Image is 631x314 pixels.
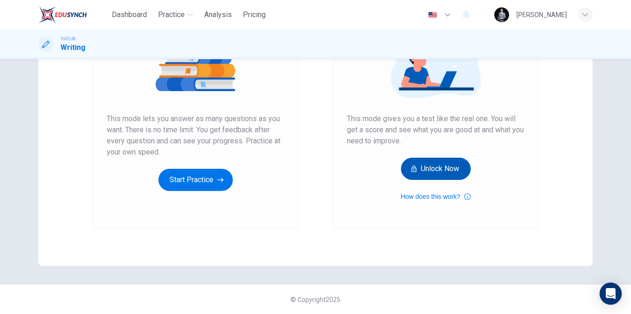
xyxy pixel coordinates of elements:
img: en [427,12,438,18]
span: This mode gives you a test like the real one. You will get a score and see what you are good at a... [347,113,524,147]
img: EduSynch logo [38,6,87,24]
h1: Writing [61,42,85,53]
span: © Copyright 2025 [291,296,340,303]
div: [PERSON_NAME] [516,9,567,20]
button: Pricing [239,6,269,23]
span: Dashboard [112,9,147,20]
button: Dashboard [108,6,151,23]
button: Practice [154,6,197,23]
div: Open Intercom Messenger [600,283,622,305]
img: Profile picture [494,7,509,22]
button: Unlock Now [401,158,471,180]
span: Practice [158,9,185,20]
a: EduSynch logo [38,6,108,24]
span: Analysis [204,9,232,20]
span: This mode lets you answer as many questions as you want. There is no time limit. You get feedback... [107,113,284,158]
span: Pricing [243,9,266,20]
span: TOEFL® [61,36,75,42]
button: Analysis [200,6,236,23]
button: How does this work? [400,191,470,202]
button: Start Practice [158,169,233,191]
